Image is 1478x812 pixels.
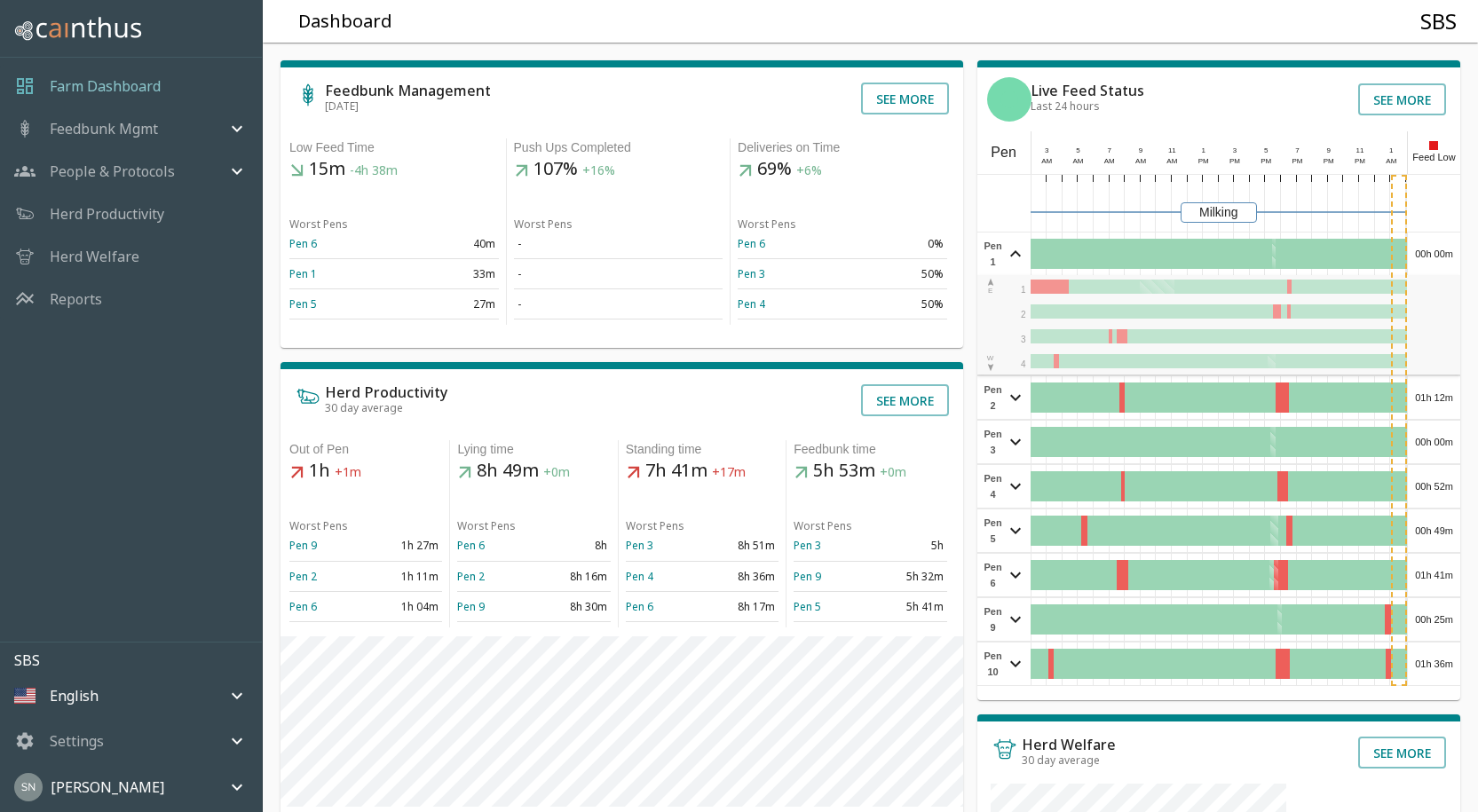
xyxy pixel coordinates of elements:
span: +0m [880,464,906,481]
span: AM [1166,157,1177,165]
div: Feedbunk time [794,440,946,459]
div: 00h 00m [1408,233,1460,275]
span: +0m [543,464,570,481]
td: 0% [842,229,947,259]
span: PM [1198,157,1209,165]
div: 3 [1039,146,1055,156]
td: 8h 51m [702,531,779,561]
td: 50% [842,259,947,289]
span: AM [1104,157,1115,165]
div: Low Feed Time [289,138,499,157]
td: 8h 16m [534,561,611,591]
span: 30 day average [325,400,403,415]
span: Worst Pens [626,518,684,533]
a: Herd Productivity [50,203,164,225]
span: Pen 10 [982,648,1005,680]
div: 00h 25m [1408,598,1460,641]
a: Pen 9 [289,538,317,553]
span: Pen 1 [982,238,1005,270]
td: 1h 04m [366,591,442,621]
td: 1h 11m [366,561,442,591]
h5: 8h 49m [457,459,610,484]
span: PM [1261,157,1271,165]
a: Pen 6 [457,538,485,553]
td: 50% [842,289,947,319]
span: +16% [582,162,615,179]
td: 5h 41m [870,591,946,621]
span: Pen 9 [982,603,1005,635]
a: Pen 1 [289,266,317,281]
div: Milking [1181,202,1257,223]
button: See more [861,83,949,114]
p: Feedbunk Mgmt [50,118,158,139]
a: Pen 9 [457,599,485,614]
p: SBS [14,650,262,671]
div: E [986,277,995,296]
h5: Dashboard [298,10,392,34]
span: Worst Pens [514,217,573,232]
td: - [514,259,723,289]
div: 9 [1321,146,1337,156]
div: Out of Pen [289,440,442,459]
span: 4 [1021,359,1026,369]
button: See more [1358,737,1446,769]
td: 8h 30m [534,591,611,621]
button: See more [861,384,949,416]
div: 1 [1384,146,1400,156]
td: 27m [394,289,499,319]
div: 11 [1352,146,1368,156]
a: Reports [50,288,102,310]
span: +17m [712,464,746,481]
span: Pen 6 [982,559,1005,591]
a: Pen 6 [289,599,317,614]
td: - [514,229,723,259]
span: -4h 38m [350,162,398,179]
a: Pen 4 [738,296,765,311]
div: 01h 41m [1408,554,1460,596]
span: Worst Pens [457,518,516,533]
td: 40m [394,229,499,259]
span: Last 24 hours [1031,99,1100,114]
span: PM [1229,157,1240,165]
div: 00h 49m [1408,509,1460,552]
span: 30 day average [1022,753,1100,768]
span: Pen 2 [982,382,1005,414]
div: 00h 00m [1408,421,1460,463]
div: 00h 52m [1408,465,1460,508]
img: 45cffdf61066f8072b93f09263145446 [14,773,43,801]
div: Deliveries on Time [738,138,947,157]
p: [PERSON_NAME] [51,777,164,798]
td: 1h 27m [366,531,442,561]
div: 7 [1102,146,1118,156]
td: 8h 36m [702,561,779,591]
h6: Herd Welfare [1022,737,1116,752]
div: Feed Low [1407,131,1460,174]
div: 01h 36m [1408,643,1460,685]
span: +6% [796,162,822,179]
h6: Feedbunk Management [325,83,491,98]
div: 5 [1258,146,1274,156]
h6: Herd Productivity [325,385,447,399]
h5: 7h 41m [626,459,779,484]
p: English [50,685,99,706]
span: 1 [1021,285,1026,295]
td: 5h 32m [870,561,946,591]
span: AM [1386,157,1396,165]
a: Herd Welfare [50,246,139,267]
span: AM [1073,157,1084,165]
span: Worst Pens [794,518,852,533]
span: +1m [335,464,361,481]
span: [DATE] [325,99,359,114]
span: Pen 5 [982,515,1005,547]
td: 33m [394,259,499,289]
a: Farm Dashboard [50,75,161,97]
span: Pen 3 [982,426,1005,458]
span: AM [1135,157,1146,165]
div: W [986,353,995,373]
a: Pen 2 [457,569,485,584]
h5: 69% [738,157,947,182]
span: AM [1041,157,1052,165]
